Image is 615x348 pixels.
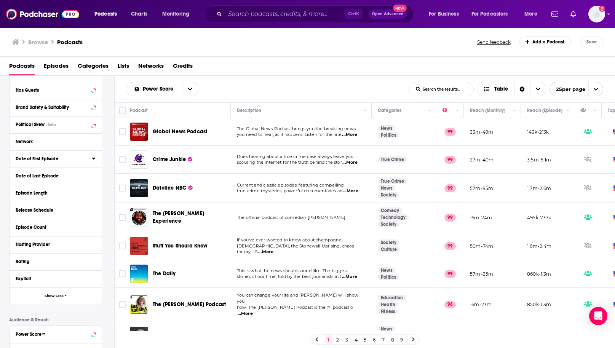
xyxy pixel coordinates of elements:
[380,335,387,344] a: 7
[475,39,513,45] button: Send feedback
[361,335,369,344] a: 5
[130,237,148,255] img: Stuff You Should Know
[153,301,226,308] span: The [PERSON_NAME] Podcast
[157,8,199,20] button: open menu
[6,7,79,21] img: Podchaser - Follow, Share and Rate Podcasts
[444,214,456,221] p: 99
[527,185,551,192] p: 1.7m-2.6m
[342,132,357,138] span: ...More
[237,154,353,159] span: Does hearing about a true crime case always leave you
[153,242,208,250] a: Stuff You Should Know
[444,128,456,136] p: 99
[10,287,102,305] button: Show Less
[153,185,186,191] span: Dateline NBC
[519,8,547,20] button: open menu
[470,129,493,135] p: 33m-49m
[378,192,399,198] a: Society
[16,259,91,264] div: Rating
[153,270,176,278] a: The Daily
[378,156,407,163] a: True Crime
[119,156,126,163] span: Toggle select row
[119,243,126,249] span: Toggle select row
[325,335,332,344] a: 1
[173,60,193,75] span: Credits
[352,335,360,344] a: 4
[126,8,152,20] a: Charts
[527,271,551,277] p: 860k-1.3m
[57,38,83,46] h1: Podcasts
[130,123,148,141] a: Global News Podcast
[28,38,48,46] h3: Browse
[378,132,399,138] a: Politics
[519,37,571,47] a: Add a Podcast
[16,156,87,161] div: Date of First Episode
[398,335,406,344] a: 9
[16,242,91,247] div: Hosting Provider
[130,179,148,197] img: Dateline NBC
[16,88,89,93] div: Has Guests
[342,274,357,280] span: ...More
[470,214,492,221] p: 16m-24m
[389,335,396,344] a: 8
[378,208,402,214] a: Comedy
[527,301,551,308] p: 850k-1.3m
[237,132,342,137] span: you need to hear, as it happens. Listen for the late
[16,137,96,146] button: Network
[118,60,129,75] a: Lists
[550,83,585,95] span: 25 per page
[237,215,346,220] span: The official podcast of comedian [PERSON_NAME].
[527,106,562,115] div: Reach (Episode)
[119,128,126,135] span: Toggle select row
[258,249,273,255] span: ...More
[130,150,148,169] img: Crime Junkie
[127,86,182,92] button: open menu
[78,60,109,75] a: Categories
[345,9,363,19] span: Ctrl K
[131,9,147,19] span: Charts
[444,301,456,308] p: 98
[16,225,91,230] div: Episode Count
[378,267,395,273] a: News
[580,106,591,115] div: Has Guests
[45,294,64,298] span: Show Less
[378,302,398,308] a: Health
[477,82,546,96] button: Choose View
[153,270,176,277] span: The Daily
[130,327,148,345] a: The Ben Shapiro Show
[494,86,508,92] span: Table
[343,188,358,194] span: ...More
[378,239,399,246] a: Society
[16,85,96,95] button: Has Guests
[514,82,530,96] div: Sort Direction
[225,8,345,20] input: Search podcasts, credits, & more...
[238,311,253,317] span: ...More
[138,60,164,75] a: Networks
[94,9,117,19] span: Podcasts
[510,106,519,115] button: Column Actions
[182,82,198,96] button: open menu
[119,185,126,192] span: Toggle select row
[237,305,353,310] span: how. The [PERSON_NAME] Podcast is the #1 podcast o
[237,330,356,335] span: Tired of the lies? Tired of the spin? Are you ready to hear
[470,106,505,115] div: Reach (Monthly)
[44,60,69,75] a: Episodes
[237,126,356,131] span: The Global News Podcast brings you the breaking news
[16,102,96,112] a: Brand Safety & Suitability
[237,106,261,115] div: Description
[378,274,399,280] a: Politics
[444,184,456,192] p: 99
[444,270,456,278] p: 99
[119,270,126,277] span: Toggle select row
[162,9,189,19] span: Monitoring
[343,335,351,344] a: 3
[470,301,492,308] p: 16m-23m
[16,274,96,283] button: Explicit
[393,5,407,12] span: New
[527,129,549,135] p: 143k-213k
[130,295,148,314] a: The Mel Robbins Podcast
[378,326,395,332] a: News
[16,173,91,179] div: Date of Last Episode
